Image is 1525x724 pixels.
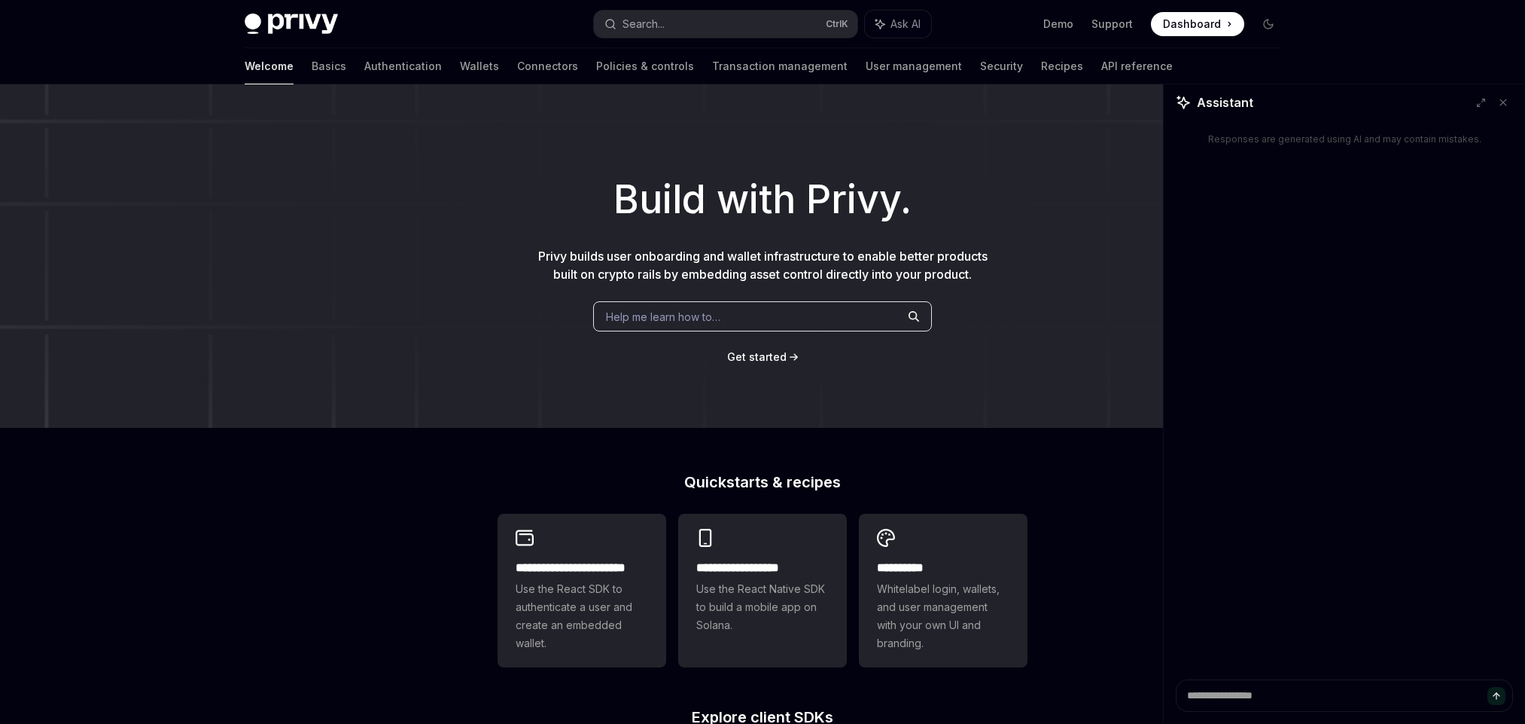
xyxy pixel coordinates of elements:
[1208,133,1481,145] div: Responses are generated using AI and may contain mistakes.
[1163,17,1221,32] span: Dashboard
[1487,687,1505,705] button: Send message
[727,350,787,363] span: Get started
[24,170,1501,229] h1: Build with Privy.
[245,14,338,35] img: dark logo
[1256,12,1280,36] button: Toggle dark mode
[1101,48,1173,84] a: API reference
[727,350,787,365] a: Get started
[538,249,988,282] span: Privy builds user onboarding and wallet infrastructure to enable better products built on crypto ...
[1091,17,1133,32] a: Support
[696,580,829,634] span: Use the React Native SDK to build a mobile app on Solana.
[594,11,857,38] button: Search...CtrlK
[712,48,848,84] a: Transaction management
[826,18,848,30] span: Ctrl K
[1041,48,1083,84] a: Recipes
[622,15,665,33] div: Search...
[890,17,921,32] span: Ask AI
[1151,12,1244,36] a: Dashboard
[866,48,962,84] a: User management
[859,514,1027,667] a: **** *****Whitelabel login, wallets, and user management with your own UI and branding.
[460,48,499,84] a: Wallets
[364,48,442,84] a: Authentication
[245,48,294,84] a: Welcome
[312,48,346,84] a: Basics
[596,48,694,84] a: Policies & controls
[1043,17,1073,32] a: Demo
[517,48,578,84] a: Connectors
[678,514,847,667] a: **** **** **** ***Use the React Native SDK to build a mobile app on Solana.
[865,11,931,38] button: Ask AI
[516,580,648,652] span: Use the React SDK to authenticate a user and create an embedded wallet.
[980,48,1023,84] a: Security
[606,309,720,325] span: Help me learn how to…
[498,475,1027,490] h2: Quickstarts & recipes
[1197,93,1253,112] span: Assistant
[877,580,1009,652] span: Whitelabel login, wallets, and user management with your own UI and branding.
